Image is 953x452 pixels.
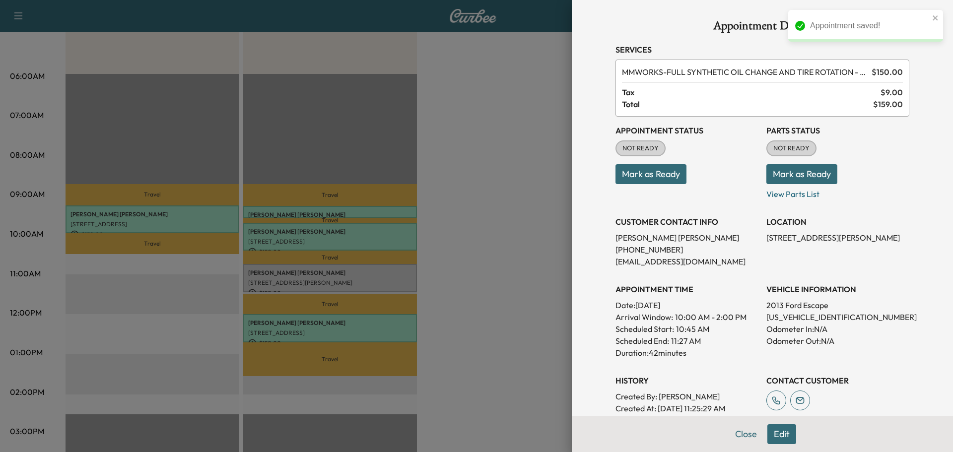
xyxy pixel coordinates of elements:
p: 11:27 AM [671,335,701,347]
p: 2013 Ford Escape [766,299,909,311]
button: Edit [767,424,796,444]
p: View Parts List [766,184,909,200]
h3: Services [615,44,909,56]
p: Odometer Out: N/A [766,335,909,347]
h3: VEHICLE INFORMATION [766,283,909,295]
h1: Appointment Details [615,20,909,36]
p: Arrival Window: [615,311,758,323]
p: [STREET_ADDRESS][PERSON_NAME] [766,232,909,244]
h3: CONTACT CUSTOMER [766,375,909,387]
button: close [932,14,939,22]
span: FULL SYNTHETIC OIL CHANGE AND TIRE ROTATION - WORKS PACKAGE [622,66,868,78]
h3: History [615,375,758,387]
p: Date: [DATE] [615,299,758,311]
p: [PERSON_NAME] [PERSON_NAME] [615,232,758,244]
span: NOT READY [616,143,665,153]
p: Scheduled End: [615,335,669,347]
p: Odometer In: N/A [766,323,909,335]
span: Total [622,98,873,110]
p: Duration: 42 minutes [615,347,758,359]
p: Created At : [DATE] 11:25:29 AM [615,402,758,414]
p: Scheduled Start: [615,323,674,335]
button: Mark as Ready [615,164,686,184]
span: $ 9.00 [881,86,903,98]
button: Close [729,424,763,444]
h3: Parts Status [766,125,909,136]
p: Created By : [PERSON_NAME] [615,390,758,402]
h3: APPOINTMENT TIME [615,283,758,295]
h3: Appointment Status [615,125,758,136]
p: 10:45 AM [676,323,709,335]
h3: CUSTOMER CONTACT INFO [615,216,758,228]
span: $ 150.00 [872,66,903,78]
span: Tax [622,86,881,98]
span: 10:00 AM - 2:00 PM [675,311,747,323]
p: [PHONE_NUMBER] [615,244,758,256]
button: Mark as Ready [766,164,837,184]
p: [EMAIL_ADDRESS][DOMAIN_NAME] [615,256,758,267]
span: NOT READY [767,143,816,153]
h3: LOCATION [766,216,909,228]
p: [US_VEHICLE_IDENTIFICATION_NUMBER] [766,311,909,323]
div: Appointment saved! [810,20,929,32]
span: $ 159.00 [873,98,903,110]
